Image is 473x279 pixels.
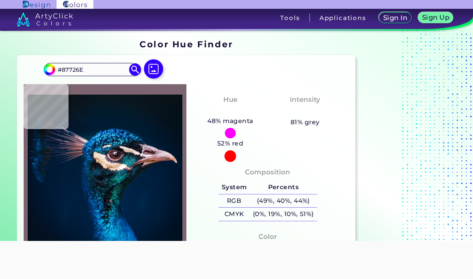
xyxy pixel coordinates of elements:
[16,12,73,26] img: logo_artyclick_colors_white.svg
[420,13,452,23] a: Sign Up
[28,88,182,262] img: img_pavlin.jpg
[423,14,448,20] h5: Sign Up
[129,63,141,75] img: icon search
[218,194,250,208] h5: RGB
[139,38,233,50] h1: Color Hue Finder
[250,208,317,221] h5: (0%, 19%, 10%, 51%)
[204,116,257,126] h5: 48% magenta
[55,64,129,75] input: type color..
[250,194,317,208] h5: (49%, 40%, 44%)
[214,138,247,149] h5: 52% red
[290,94,320,105] h4: Intensity
[218,208,250,221] h5: CMYK
[202,106,259,116] h3: Magenta-Red
[319,15,366,21] h3: Applications
[23,1,50,8] img: ArtyClick Design logo
[380,13,410,23] a: Sign In
[291,117,320,127] h5: 81% grey
[294,106,317,116] h3: Pale
[245,166,290,178] h4: Composition
[280,15,300,21] h3: Tools
[384,15,406,21] h5: Sign In
[223,94,237,105] h4: Hue
[259,231,277,243] h4: Color
[250,181,317,194] h5: Percents
[144,59,163,79] img: icon picture
[91,241,382,277] iframe: Advertisement
[218,181,250,194] h5: System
